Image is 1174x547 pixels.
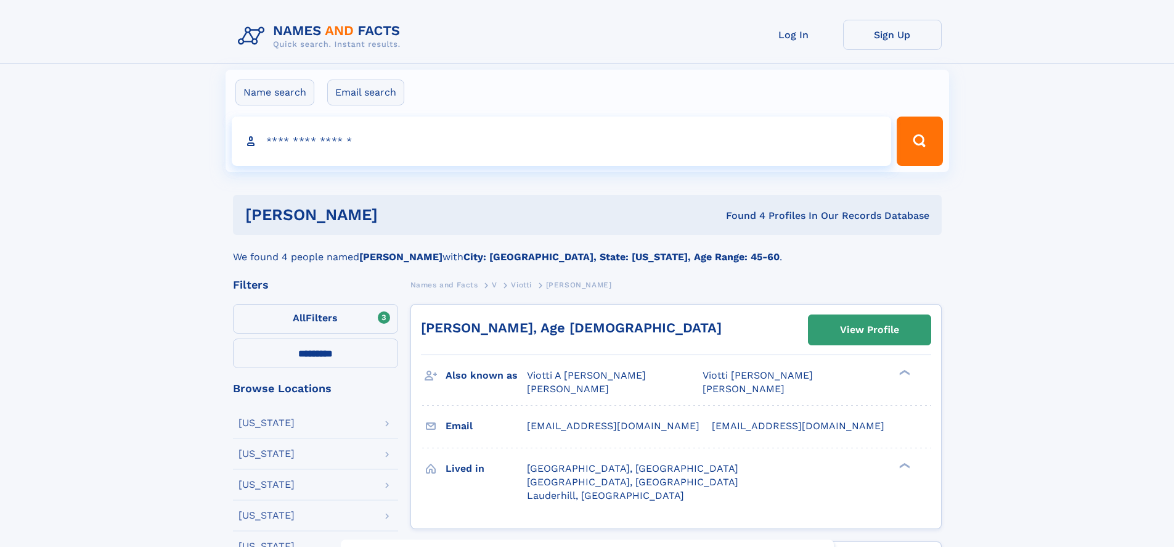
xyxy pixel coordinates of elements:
label: Email search [327,80,404,105]
div: Found 4 Profiles In Our Records Database [552,209,929,223]
img: Logo Names and Facts [233,20,410,53]
label: Name search [235,80,314,105]
span: [EMAIL_ADDRESS][DOMAIN_NAME] [712,420,884,432]
span: Lauderhill, [GEOGRAPHIC_DATA] [527,490,684,501]
span: [PERSON_NAME] [546,281,612,289]
h3: Lived in [446,458,527,479]
a: [PERSON_NAME], Age [DEMOGRAPHIC_DATA] [421,320,722,335]
div: [US_STATE] [238,449,295,459]
span: [GEOGRAPHIC_DATA], [GEOGRAPHIC_DATA] [527,463,738,474]
span: [PERSON_NAME] [703,383,785,395]
h3: Email [446,416,527,437]
span: All [293,312,306,324]
div: [US_STATE] [238,418,295,428]
b: City: [GEOGRAPHIC_DATA], State: [US_STATE], Age Range: 45-60 [463,251,780,263]
b: [PERSON_NAME] [359,251,442,263]
h1: [PERSON_NAME] [245,207,552,223]
span: V [492,281,497,289]
div: Filters [233,279,398,290]
div: We found 4 people named with . [233,235,942,265]
div: [US_STATE] [238,511,295,520]
div: ❯ [896,369,911,377]
span: Viotti A [PERSON_NAME] [527,369,646,381]
a: Names and Facts [410,277,478,292]
h3: Also known as [446,365,527,386]
a: Viotti [511,277,532,292]
span: Viotti [PERSON_NAME] [703,369,813,381]
span: [GEOGRAPHIC_DATA], [GEOGRAPHIC_DATA] [527,476,738,488]
input: search input [232,117,892,166]
div: Browse Locations [233,383,398,394]
span: Viotti [511,281,532,289]
div: [US_STATE] [238,480,295,490]
span: [PERSON_NAME] [527,383,609,395]
a: V [492,277,497,292]
div: View Profile [840,316,899,344]
a: Log In [744,20,843,50]
a: Sign Up [843,20,942,50]
a: View Profile [809,315,931,345]
button: Search Button [897,117,942,166]
label: Filters [233,304,398,334]
div: ❯ [896,461,911,469]
span: [EMAIL_ADDRESS][DOMAIN_NAME] [527,420,699,432]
